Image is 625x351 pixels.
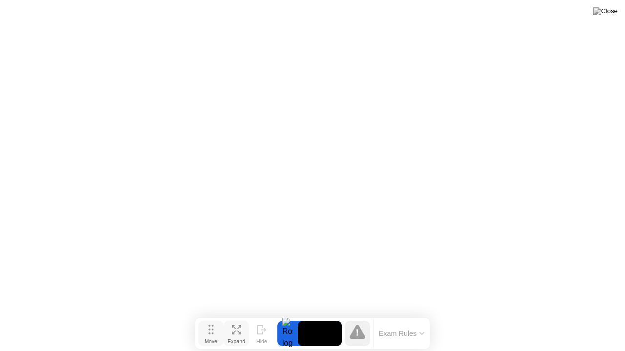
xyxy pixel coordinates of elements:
button: Move [198,321,224,346]
div: Hide [256,338,267,344]
button: Exam Rules [376,329,428,338]
div: Move [205,338,217,344]
div: Expand [228,338,245,344]
img: Close [593,7,618,15]
button: Hide [249,321,274,346]
button: Expand [224,321,249,346]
